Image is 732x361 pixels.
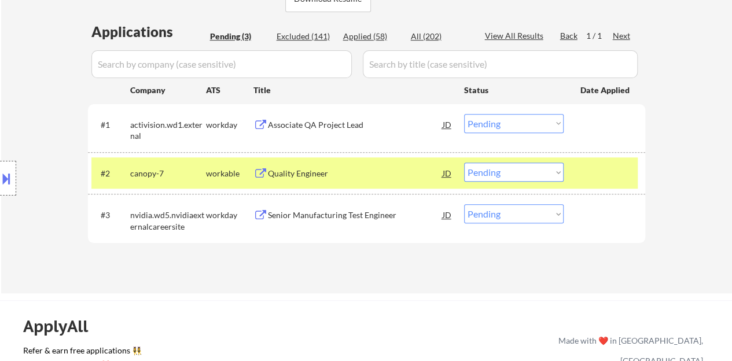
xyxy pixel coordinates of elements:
div: JD [442,204,453,225]
div: workable [206,168,253,179]
div: Applied (58) [343,31,401,42]
div: Pending (3) [210,31,268,42]
div: Status [464,79,564,100]
div: Back [560,30,579,42]
div: Excluded (141) [277,31,334,42]
div: JD [442,114,453,135]
div: Applications [91,25,206,39]
div: Associate QA Project Lead [268,119,443,131]
input: Search by title (case sensitive) [363,50,638,78]
div: Senior Manufacturing Test Engineer [268,209,443,221]
div: workday [206,119,253,131]
div: Date Applied [580,84,631,96]
div: Next [613,30,631,42]
div: 1 / 1 [586,30,613,42]
a: Refer & earn free applications 👯‍♀️ [23,347,317,359]
div: Title [253,84,453,96]
div: ATS [206,84,253,96]
div: Quality Engineer [268,168,443,179]
div: ApplyAll [23,316,101,336]
div: View All Results [485,30,547,42]
input: Search by company (case sensitive) [91,50,352,78]
div: All (202) [411,31,469,42]
div: JD [442,163,453,183]
div: workday [206,209,253,221]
